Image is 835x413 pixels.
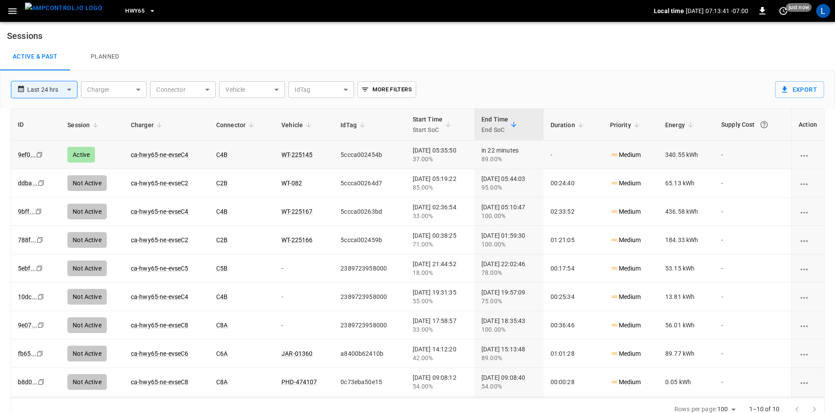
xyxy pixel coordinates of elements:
[544,311,603,340] td: 00:36:46
[714,368,791,396] td: -
[799,264,817,273] div: charging session options
[281,180,302,187] a: WT-082
[544,169,603,198] td: 00:24:40
[125,6,144,16] span: HWY65
[37,178,46,188] div: copy
[714,198,791,226] td: -
[756,117,772,132] button: The cost of your charging session based on your supply rates
[333,340,405,368] td: a8400b62410b
[658,368,714,396] td: 0.05 kWh
[274,311,333,340] td: -
[67,147,95,163] div: Active
[18,208,35,215] a: 9bff...
[413,155,467,163] div: 37.00%
[610,264,641,273] p: Medium
[216,180,228,187] a: C2B
[799,207,817,216] div: charging session options
[67,317,107,333] div: Not Active
[413,316,467,334] div: [DATE] 17:58:57
[544,368,603,396] td: 00:00:28
[11,109,60,141] th: ID
[67,260,107,276] div: Not Active
[658,169,714,198] td: 65.13 kWh
[281,350,312,357] a: JAR-01360
[481,114,508,135] div: End Time
[67,289,107,305] div: Not Active
[37,377,46,387] div: copy
[686,7,748,15] p: [DATE] 07:13:41 -07:00
[799,321,817,330] div: charging session options
[413,203,467,220] div: [DATE] 02:36:54
[333,254,405,283] td: 2389723958000
[799,349,817,358] div: charging session options
[481,231,536,249] div: [DATE] 01:59:30
[799,292,817,301] div: charging session options
[122,3,159,20] button: HWY65
[413,212,467,220] div: 33.00%
[610,120,642,130] span: Priority
[216,236,228,243] a: C2B
[413,114,454,135] span: Start TimeStart SoC
[481,155,536,163] div: 89.00%
[413,297,467,305] div: 55.00%
[544,226,603,254] td: 01:21:05
[714,169,791,198] td: -
[413,345,467,362] div: [DATE] 14:12:20
[333,198,405,226] td: 5ccca00263bd
[333,141,405,169] td: 5ccca002454b
[333,169,405,198] td: 5ccca00264d7
[25,3,102,14] img: ampcontrol.io logo
[281,236,312,243] a: WT-225166
[658,226,714,254] td: 184.33 kWh
[333,226,405,254] td: 5ccca002459b
[658,283,714,311] td: 13.81 kWh
[481,345,536,362] div: [DATE] 15:13:48
[481,382,536,391] div: 54.00%
[544,340,603,368] td: 01:01:28
[131,293,189,300] a: ca-hwy65-ne-evseC4
[131,265,189,272] a: ca-hwy65-ne-evseC5
[714,226,791,254] td: -
[281,208,312,215] a: WT-225167
[274,254,333,283] td: -
[775,81,824,98] button: Export
[333,283,405,311] td: 2389723958000
[665,120,696,130] span: Energy
[216,293,228,300] a: C4B
[610,150,641,160] p: Medium
[714,141,791,169] td: -
[216,350,228,357] a: C6A
[67,175,107,191] div: Not Active
[413,382,467,391] div: 54.00%
[216,322,228,329] a: C8A
[658,141,714,169] td: 340.55 kWh
[18,180,38,187] a: ddba...
[35,207,43,216] div: copy
[714,340,791,368] td: -
[216,265,228,272] a: C5B
[413,354,467,362] div: 42.00%
[610,236,641,245] p: Medium
[610,207,641,216] p: Medium
[18,151,36,158] a: 9ef0...
[11,108,824,398] div: sessions table
[18,378,38,385] a: b8d0...
[721,117,784,132] div: Supply Cost
[216,151,228,158] a: C4B
[340,120,368,130] span: IdTag
[70,43,140,71] a: Planned
[799,236,817,244] div: charging session options
[18,236,36,243] a: 788f...
[216,208,228,215] a: C4B
[610,321,641,330] p: Medium
[714,283,791,311] td: -
[481,354,536,362] div: 89.00%
[37,292,46,302] div: copy
[658,311,714,340] td: 56.01 kWh
[413,325,467,334] div: 33.00%
[791,109,824,141] th: Action
[37,320,46,330] div: copy
[67,374,107,390] div: Not Active
[36,235,45,245] div: copy
[281,151,312,158] a: WT-225145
